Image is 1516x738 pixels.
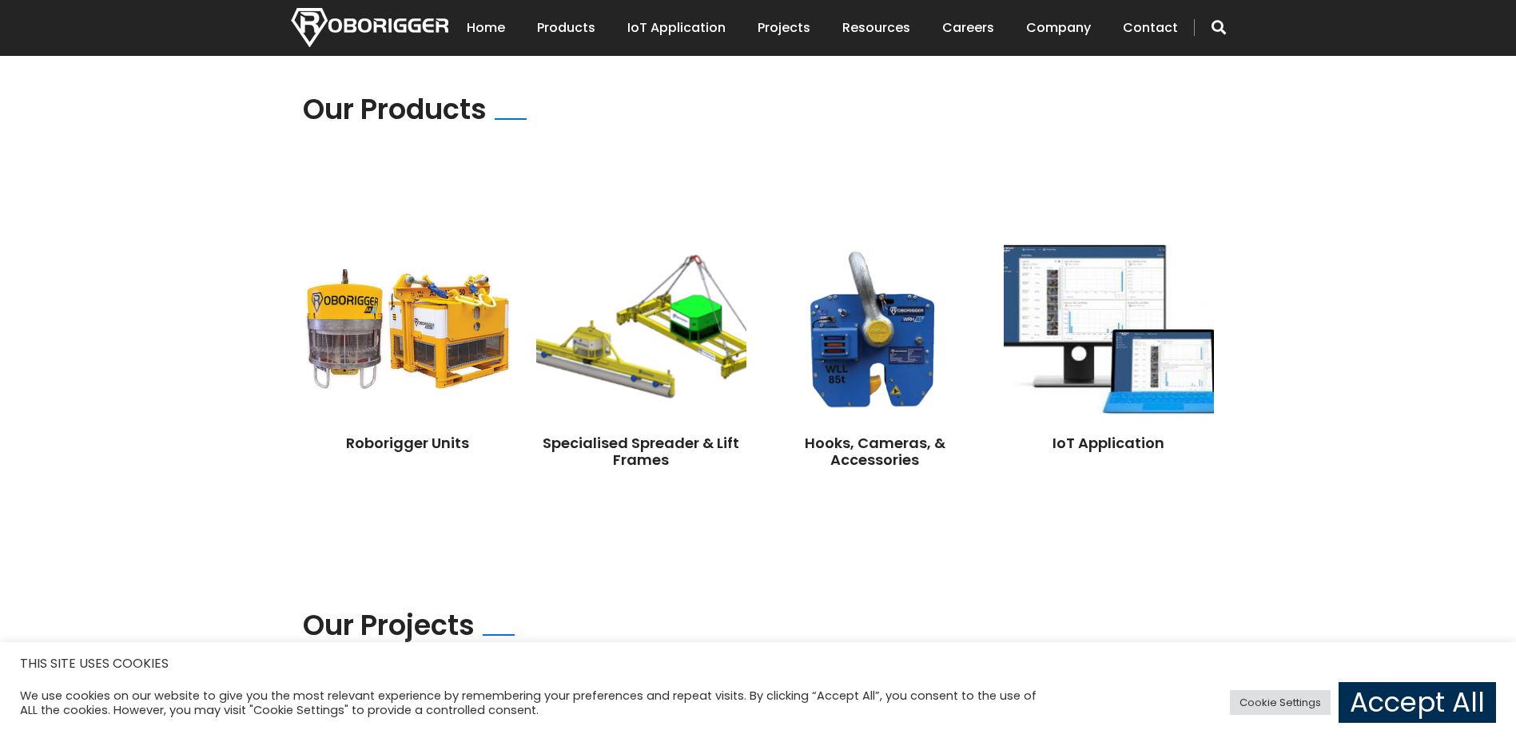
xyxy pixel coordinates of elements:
[1339,682,1496,723] a: Accept All
[942,3,994,53] a: Careers
[346,433,469,453] a: Roborigger Units
[1123,3,1178,53] a: Contact
[842,3,910,53] a: Resources
[1230,690,1331,715] a: Cookie Settings
[20,653,1496,674] h5: THIS SITE USES COOKIES
[20,688,1053,717] div: We use cookies on our website to give you the most relevant experience by remembering your prefer...
[1026,3,1091,53] a: Company
[291,8,448,47] img: Nortech
[537,3,595,53] a: Products
[758,3,810,53] a: Projects
[543,433,739,470] a: Specialised Spreader & Lift Frames
[627,3,726,53] a: IoT Application
[1052,433,1164,453] a: IoT Application
[467,3,505,53] a: Home
[805,433,945,470] a: Hooks, Cameras, & Accessories
[303,93,487,126] h2: Our Products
